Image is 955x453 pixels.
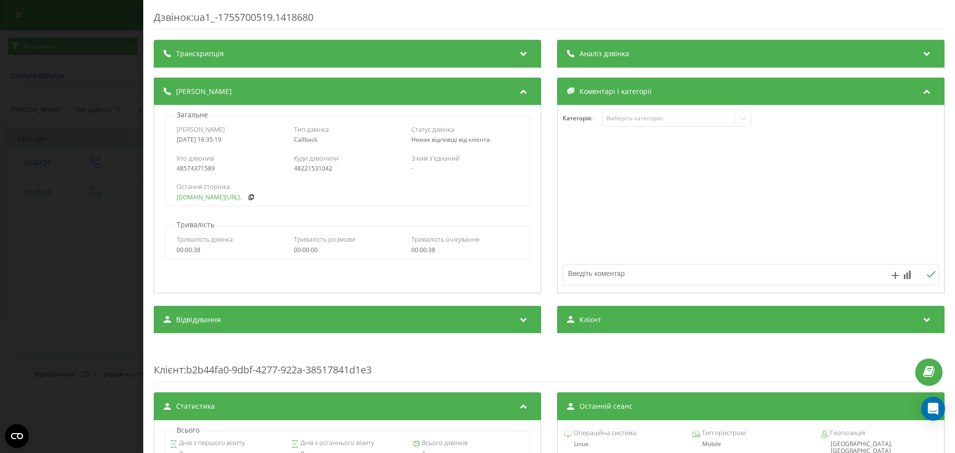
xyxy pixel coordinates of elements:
div: Дзвінок : ua1_-1755700519.1418680 [154,10,945,30]
span: Тривалість розмови [294,235,355,244]
span: [PERSON_NAME] [176,87,232,96]
div: Mobile [692,441,809,448]
span: Тривалість очікування [411,235,479,244]
div: 00:00:38 [411,247,518,254]
p: Всього [174,425,202,435]
h4: Категорія : [563,115,602,122]
div: Open Intercom Messenger [921,397,945,421]
div: Виберіть категорію [606,114,731,122]
span: [PERSON_NAME] [177,125,225,134]
span: Аналіз дзвінка [579,49,629,59]
span: Останній сеанс [579,401,633,411]
p: Тривалість [174,220,217,230]
div: Linux [564,441,681,448]
span: Коментарі і категорії [579,87,652,96]
span: Всього дзвінків [420,438,468,448]
p: Загальне [174,110,210,120]
span: Клієнт [154,363,184,376]
span: Відвідування [176,315,221,325]
span: Тип дзвінка [294,125,329,134]
div: [DATE] 16:35:19 [177,136,284,143]
span: Тривалість дзвінка [177,235,233,244]
div: 48221531042 [294,165,401,172]
span: Callback [294,135,317,144]
span: Немає відповіді від клієнта [411,135,490,144]
span: Днів з першого візиту [178,438,245,448]
span: Клієнт [579,315,601,325]
button: Open CMP widget [5,424,29,448]
div: 48574371589 [177,165,284,172]
span: Остання сторінка [177,182,230,191]
span: Операційна система [572,428,636,438]
span: Куди дзвонили [294,154,339,163]
span: Днів з останнього візиту [299,438,374,448]
div: : b2b44fa0-9dbf-4277-922a-38517841d1e3 [154,343,945,382]
a: [DOMAIN_NAME][URL].. [177,194,243,201]
div: - [411,165,518,172]
span: З ким з'єднаний [411,154,460,163]
span: Хто дзвонив [177,154,214,163]
span: Геопозиція [829,428,865,438]
span: Статус дзвінка [411,125,454,134]
div: 00:00:38 [177,247,284,254]
div: 00:00:00 [294,247,401,254]
span: Транскрипція [176,49,224,59]
span: Статистика [176,401,215,411]
span: Тип пристрою [700,428,746,438]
